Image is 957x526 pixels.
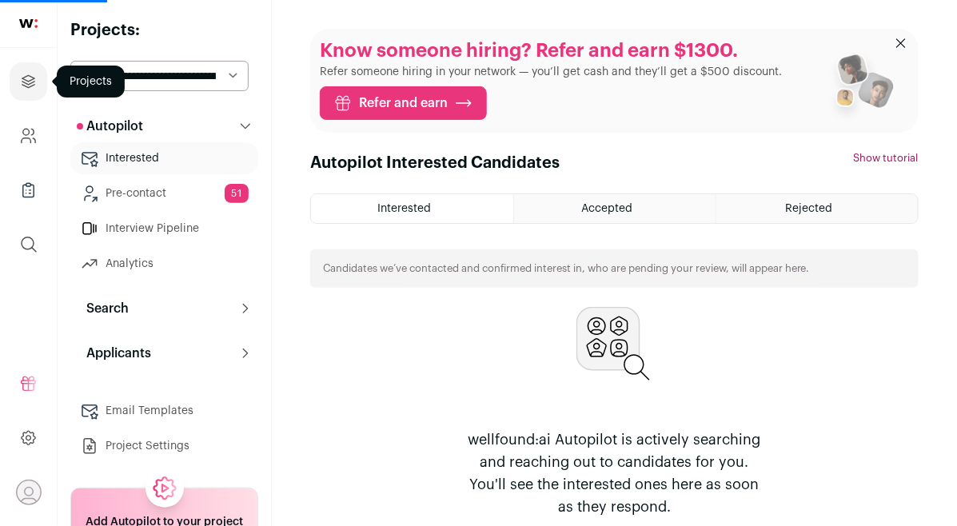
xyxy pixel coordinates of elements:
[70,430,258,462] a: Project Settings
[323,262,810,275] p: Candidates we’ve contacted and confirmed interest in, who are pending your review, will appear here.
[70,293,258,325] button: Search
[514,194,716,223] a: Accepted
[70,110,258,142] button: Autopilot
[225,184,249,203] span: 51
[10,62,47,101] a: Projects
[70,213,258,245] a: Interview Pipeline
[70,248,258,280] a: Analytics
[854,152,919,165] button: Show tutorial
[77,299,129,318] p: Search
[377,203,431,214] span: Interested
[70,337,258,369] button: Applicants
[70,395,258,427] a: Email Templates
[10,117,47,155] a: Company and ATS Settings
[19,19,38,28] img: wellfound-shorthand-0d5821cbd27db2630d0214b213865d53afaa358527fdda9d0ea32b1df1b89c2c.svg
[77,117,143,136] p: Autopilot
[10,171,47,209] a: Company Lists
[786,203,833,214] span: Rejected
[320,38,782,64] p: Know someone hiring? Refer and earn $1300.
[461,428,768,518] p: wellfound:ai Autopilot is actively searching and reaching out to candidates for you. You'll see t...
[716,194,918,223] a: Rejected
[77,344,151,363] p: Applicants
[70,177,258,209] a: Pre-contact51
[826,47,896,124] img: referral_people_group_2-7c1ec42c15280f3369c0665c33c00ed472fd7f6af9dd0ec46c364f9a93ccf9a4.png
[70,19,258,42] h2: Projects:
[320,64,782,80] p: Refer someone hiring in your network — you’ll get cash and they’ll get a $500 discount.
[310,152,560,174] h1: Autopilot Interested Candidates
[320,86,487,120] a: Refer and earn
[581,203,632,214] span: Accepted
[16,480,42,505] button: Open dropdown
[70,142,258,174] a: Interested
[57,66,125,98] div: Projects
